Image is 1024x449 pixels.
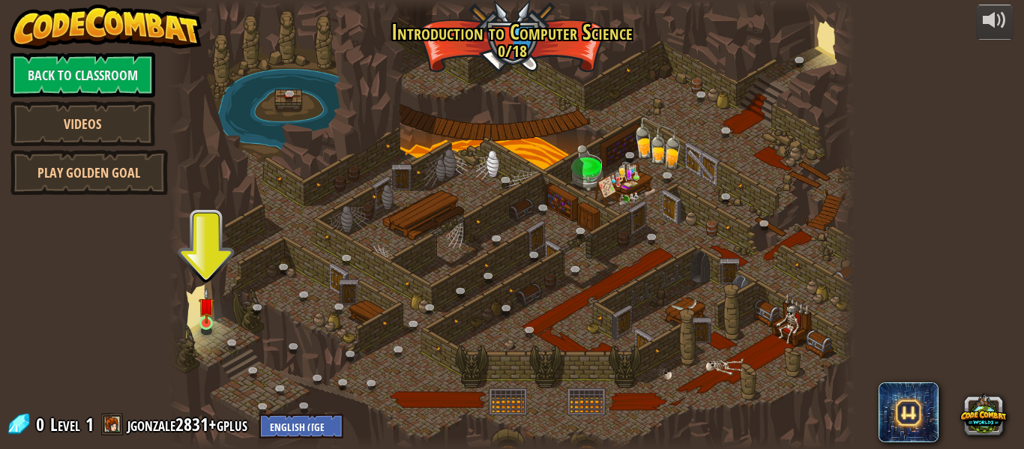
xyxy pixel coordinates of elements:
span: 0 [36,412,49,436]
img: CodeCombat - Learn how to code by playing a game [10,4,202,49]
button: Adjust volume [976,4,1014,40]
a: Back to Classroom [10,52,155,97]
img: level-banner-unstarted.png [199,288,214,324]
a: Videos [10,101,155,146]
span: 1 [85,412,94,436]
span: Level [50,412,80,437]
a: jgonzale2831+gplus [127,412,252,436]
a: Play Golden Goal [10,150,168,195]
